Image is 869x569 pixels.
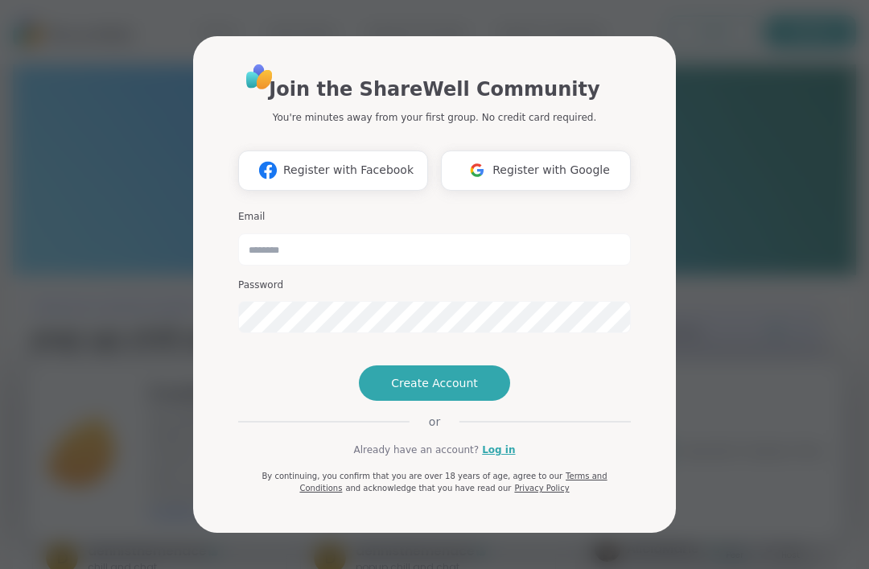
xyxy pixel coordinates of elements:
[441,150,631,191] button: Register with Google
[262,472,562,480] span: By continuing, you confirm that you are over 18 years of age, agree to our
[238,278,631,292] h3: Password
[359,365,510,401] button: Create Account
[492,162,610,179] span: Register with Google
[283,162,414,179] span: Register with Facebook
[514,484,569,493] a: Privacy Policy
[273,110,596,125] p: You're minutes away from your first group. No credit card required.
[482,443,515,457] a: Log in
[345,484,511,493] span: and acknowledge that you have read our
[462,155,492,185] img: ShareWell Logomark
[241,59,278,95] img: ShareWell Logo
[253,155,283,185] img: ShareWell Logomark
[410,414,459,430] span: or
[353,443,479,457] span: Already have an account?
[269,75,599,104] h1: Join the ShareWell Community
[299,472,607,493] a: Terms and Conditions
[238,150,428,191] button: Register with Facebook
[391,375,478,391] span: Create Account
[238,210,631,224] h3: Email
